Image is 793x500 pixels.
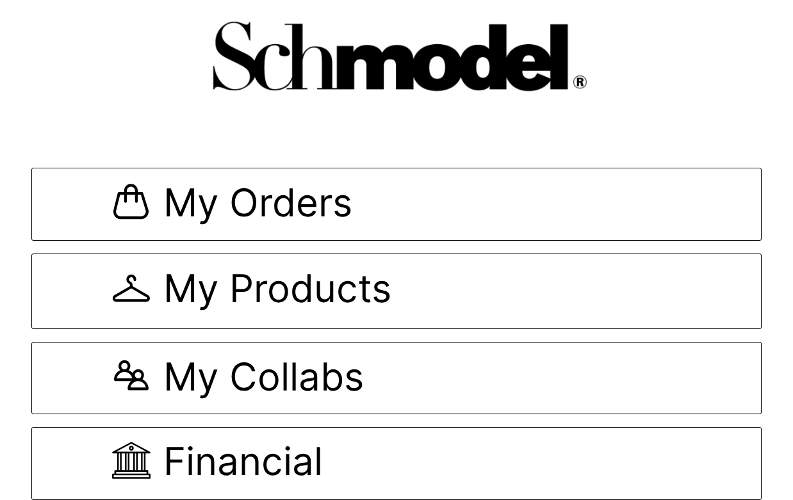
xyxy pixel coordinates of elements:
span: Financial [163,442,323,485]
span: My Products [163,269,391,314]
a: My Products [31,254,762,329]
a: My Orders [31,168,762,241]
a: Financial [31,427,762,500]
a: My Collabs [31,342,762,414]
span: My Collabs [163,357,364,399]
span: My Orders [163,183,352,226]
